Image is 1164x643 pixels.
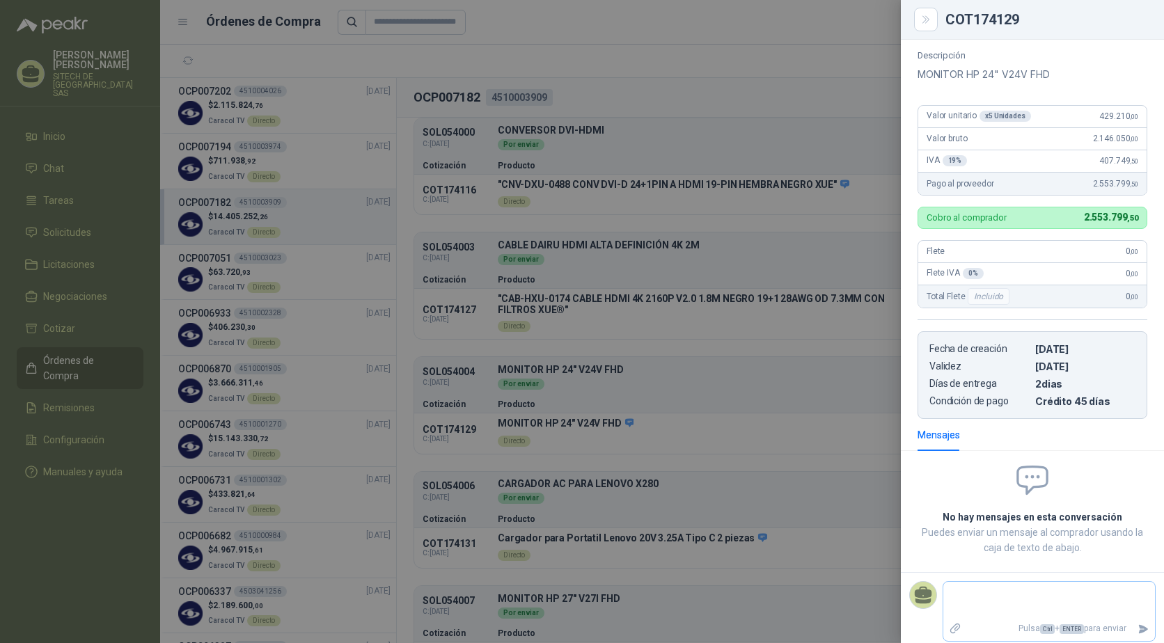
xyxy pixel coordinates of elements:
button: Enviar [1132,617,1155,641]
span: ENTER [1060,624,1084,634]
p: Días de entrega [929,378,1030,390]
p: Pulsa + para enviar [967,617,1133,641]
div: COT174129 [945,13,1147,26]
span: ,00 [1130,270,1138,278]
p: 2 dias [1035,378,1135,390]
span: 429.210 [1099,111,1138,121]
span: ,50 [1130,180,1138,188]
span: Ctrl [1040,624,1055,634]
p: Crédito 45 días [1035,395,1135,407]
span: ,00 [1130,135,1138,143]
span: 407.749 [1099,156,1138,166]
div: 19 % [943,155,968,166]
p: Fecha de creación [929,343,1030,355]
span: Valor bruto [927,134,967,143]
span: 2.553.799 [1084,212,1138,223]
div: Mensajes [918,427,960,443]
span: Total Flete [927,288,1012,305]
span: Flete IVA [927,268,984,279]
span: ,50 [1130,157,1138,165]
span: 0 [1126,246,1138,256]
div: 0 % [963,268,984,279]
div: Incluido [968,288,1009,305]
p: [DATE] [1035,343,1135,355]
span: Valor unitario [927,111,1031,122]
span: Pago al proveedor [927,179,994,189]
span: ,00 [1130,113,1138,120]
span: Flete [927,246,945,256]
p: MONITOR HP 24" V24V FHD [918,66,1147,83]
span: 2.146.050 [1093,134,1138,143]
p: Condición de pago [929,395,1030,407]
div: x 5 Unidades [980,111,1031,122]
label: Adjuntar archivos [943,617,967,641]
p: Descripción [918,50,1147,61]
p: Puedes enviar un mensaje al comprador usando la caja de texto de abajo. [918,525,1147,555]
h2: No hay mensajes en esta conversación [918,509,1147,525]
span: ,00 [1130,248,1138,255]
span: 0 [1126,292,1138,301]
p: [DATE] [1035,360,1135,372]
p: Validez [929,360,1030,372]
button: Close [918,11,934,28]
span: 0 [1126,269,1138,278]
span: ,00 [1130,293,1138,301]
span: IVA [927,155,967,166]
span: 2.553.799 [1093,179,1138,189]
p: Cobro al comprador [927,213,1007,222]
span: ,50 [1127,214,1138,223]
